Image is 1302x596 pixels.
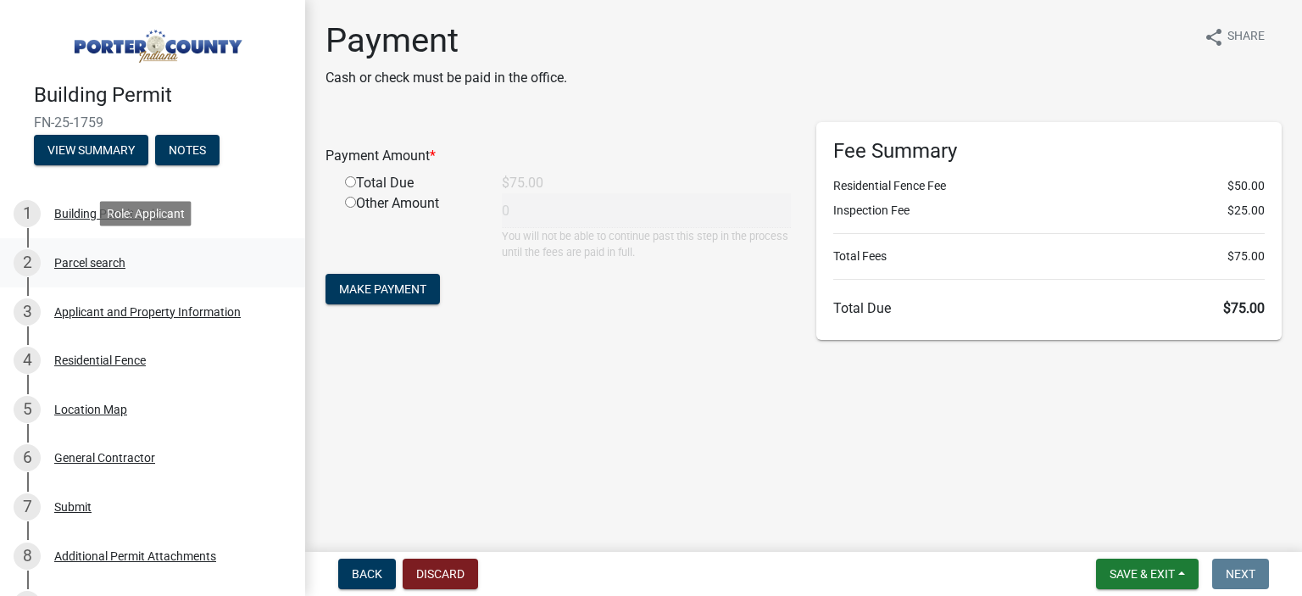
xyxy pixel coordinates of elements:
[14,444,41,471] div: 6
[14,298,41,326] div: 3
[403,559,478,589] button: Discard
[1096,559,1199,589] button: Save & Exit
[1227,248,1265,265] span: $75.00
[14,347,41,374] div: 4
[34,18,278,65] img: Porter County, Indiana
[1227,27,1265,47] span: Share
[1227,177,1265,195] span: $50.00
[325,68,567,88] p: Cash or check must be paid in the office.
[1227,202,1265,220] span: $25.00
[54,550,216,562] div: Additional Permit Attachments
[833,202,1265,220] li: Inspection Fee
[14,493,41,521] div: 7
[54,404,127,415] div: Location Map
[1223,300,1265,316] span: $75.00
[833,139,1265,164] h6: Fee Summary
[34,83,292,108] h4: Building Permit
[155,135,220,165] button: Notes
[14,249,41,276] div: 2
[1190,20,1278,53] button: shareShare
[54,257,125,269] div: Parcel search
[338,559,396,589] button: Back
[155,144,220,158] wm-modal-confirm: Notes
[54,306,241,318] div: Applicant and Property Information
[34,114,271,131] span: FN-25-1759
[34,144,148,158] wm-modal-confirm: Summary
[54,354,146,366] div: Residential Fence
[1204,27,1224,47] i: share
[14,396,41,423] div: 5
[339,282,426,296] span: Make Payment
[1110,567,1175,581] span: Save & Exit
[54,452,155,464] div: General Contractor
[833,300,1265,316] h6: Total Due
[352,567,382,581] span: Back
[1212,559,1269,589] button: Next
[332,193,489,260] div: Other Amount
[14,200,41,227] div: 1
[1226,567,1255,581] span: Next
[14,543,41,570] div: 8
[332,173,489,193] div: Total Due
[54,208,167,220] div: Building Permit Guide
[54,501,92,513] div: Submit
[833,177,1265,195] li: Residential Fence Fee
[100,201,192,226] div: Role: Applicant
[833,248,1265,265] li: Total Fees
[325,274,440,304] button: Make Payment
[325,20,567,61] h1: Payment
[313,146,804,166] div: Payment Amount
[34,135,148,165] button: View Summary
